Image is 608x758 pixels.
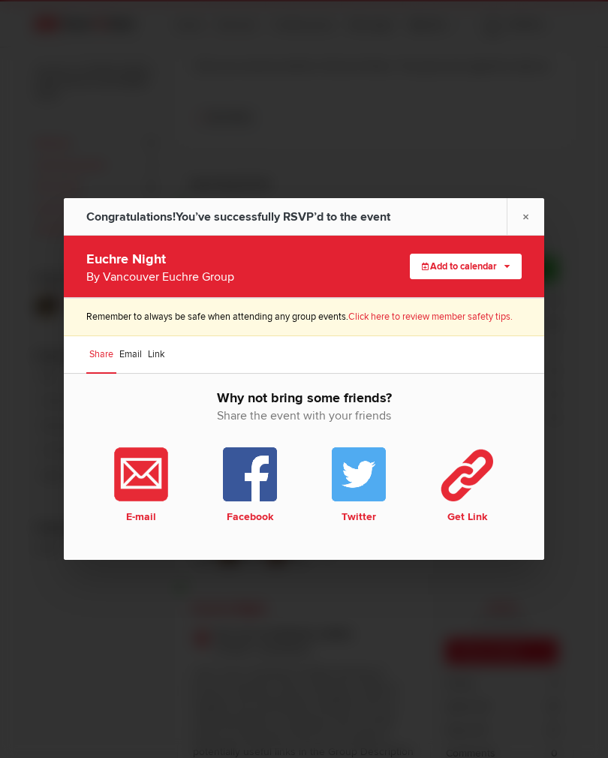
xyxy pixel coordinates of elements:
a: Get Link [413,447,522,524]
b: Get Link [416,510,519,524]
div: Euchre Night [86,247,348,286]
a: × [507,198,544,235]
span: Congratulations! [86,209,176,224]
span: Share the event with your friends [86,407,522,425]
b: Facebook [198,510,301,524]
div: You’ve successfully RSVP’d to the event [86,198,390,236]
span: Email [119,348,142,360]
a: Facebook [195,447,304,524]
span: Share [89,348,113,360]
h2: Why not bring some friends? [86,389,522,440]
a: E-mail [86,447,195,524]
div: By Vancouver Euchre Group [86,268,348,286]
a: Share [86,336,116,374]
b: Twitter [307,510,410,524]
span: Link [148,348,164,360]
p: Remember to always be safe when attending any group events. [86,310,522,324]
b: E-mail [89,510,192,524]
a: Click here to review member safety tips. [348,311,513,323]
a: Email [116,336,145,374]
button: Add to calendar [410,254,522,279]
a: Twitter [304,447,413,524]
a: Link [145,336,167,374]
